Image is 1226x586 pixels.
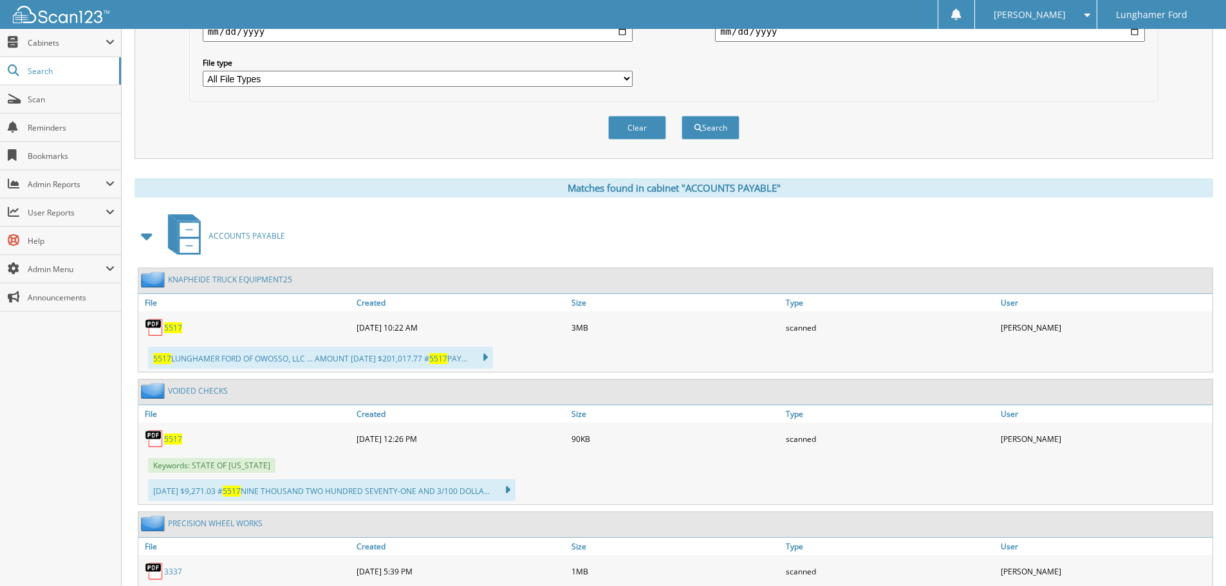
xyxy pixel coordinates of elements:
iframe: Chat Widget [1162,524,1226,586]
div: 90KB [568,426,783,452]
a: 5517 [164,434,182,444]
img: folder2.png [141,271,168,288]
div: [DATE] 10:22 AM [353,315,568,340]
div: LUNGHAMER FORD OF OWOSSO, LLC ... AMOUNT [DATE] $201,017.77 # PAY... [148,347,493,369]
button: Search [682,116,739,140]
img: folder2.png [141,383,168,399]
span: Bookmarks [28,151,115,161]
label: File type [203,57,633,68]
a: File [138,538,353,555]
span: Reminders [28,122,115,133]
a: User [998,538,1212,555]
a: File [138,405,353,423]
span: [PERSON_NAME] [994,11,1066,19]
a: Type [783,405,998,423]
a: Type [783,538,998,555]
img: scan123-logo-white.svg [13,6,109,23]
span: Scan [28,94,115,105]
a: Size [568,405,783,423]
div: [PERSON_NAME] [998,558,1212,584]
img: folder2.png [141,515,168,531]
a: ACCOUNTS PAYABLE [160,210,285,261]
a: 5517 [164,322,182,333]
a: Type [783,294,998,311]
div: scanned [783,558,998,584]
a: Created [353,294,568,311]
img: PDF.png [145,562,164,581]
span: Lunghamer Ford [1116,11,1187,19]
img: PDF.png [145,429,164,448]
img: PDF.png [145,318,164,337]
a: User [998,294,1212,311]
span: 5517 [153,353,171,364]
a: Size [568,294,783,311]
span: Search [28,66,113,77]
div: [PERSON_NAME] [998,426,1212,452]
div: [DATE] 5:39 PM [353,558,568,584]
span: Help [28,235,115,246]
span: Keywords: STATE OF [US_STATE] [148,458,275,473]
input: end [715,21,1145,42]
a: Size [568,538,783,555]
span: 5517 [223,486,241,497]
span: 5517 [429,353,447,364]
div: [DATE] $9,271.03 # NINE THOUSAND TWO HUNDRED SEVENTY-ONE AND 3/100 DOLLA... [148,479,515,501]
span: Admin Reports [28,179,106,190]
div: [DATE] 12:26 PM [353,426,568,452]
input: start [203,21,633,42]
a: User [998,405,1212,423]
a: VOIDED CHECKS [168,385,228,396]
div: 3MB [568,315,783,340]
div: scanned [783,426,998,452]
span: ACCOUNTS PAYABLE [209,230,285,241]
a: Created [353,538,568,555]
div: scanned [783,315,998,340]
span: Cabinets [28,37,106,48]
div: 1MB [568,558,783,584]
div: [PERSON_NAME] [998,315,1212,340]
a: KNAPHEIDE TRUCK EQUIPMENT25 [168,274,292,285]
button: Clear [608,116,666,140]
a: Created [353,405,568,423]
span: Announcements [28,292,115,303]
span: User Reports [28,207,106,218]
a: File [138,294,353,311]
a: PRECISION WHEEL WORKS [168,518,263,529]
span: Admin Menu [28,264,106,275]
a: 3337 [164,566,182,577]
div: Matches found in cabinet "ACCOUNTS PAYABLE" [135,178,1213,197]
